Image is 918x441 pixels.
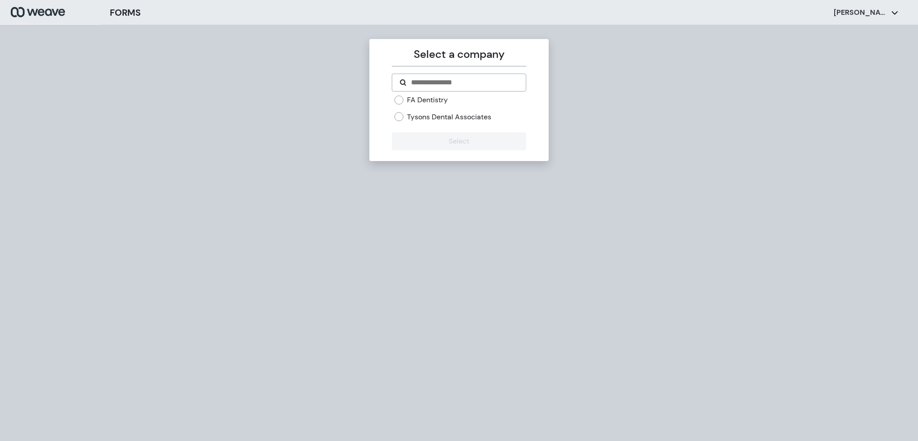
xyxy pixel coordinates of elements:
[410,77,518,88] input: Search
[392,132,526,150] button: Select
[110,6,141,19] h3: FORMS
[407,112,491,122] label: Tysons Dental Associates
[407,95,448,105] label: FA Dentistry
[392,46,526,62] p: Select a company
[834,8,888,17] p: [PERSON_NAME]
